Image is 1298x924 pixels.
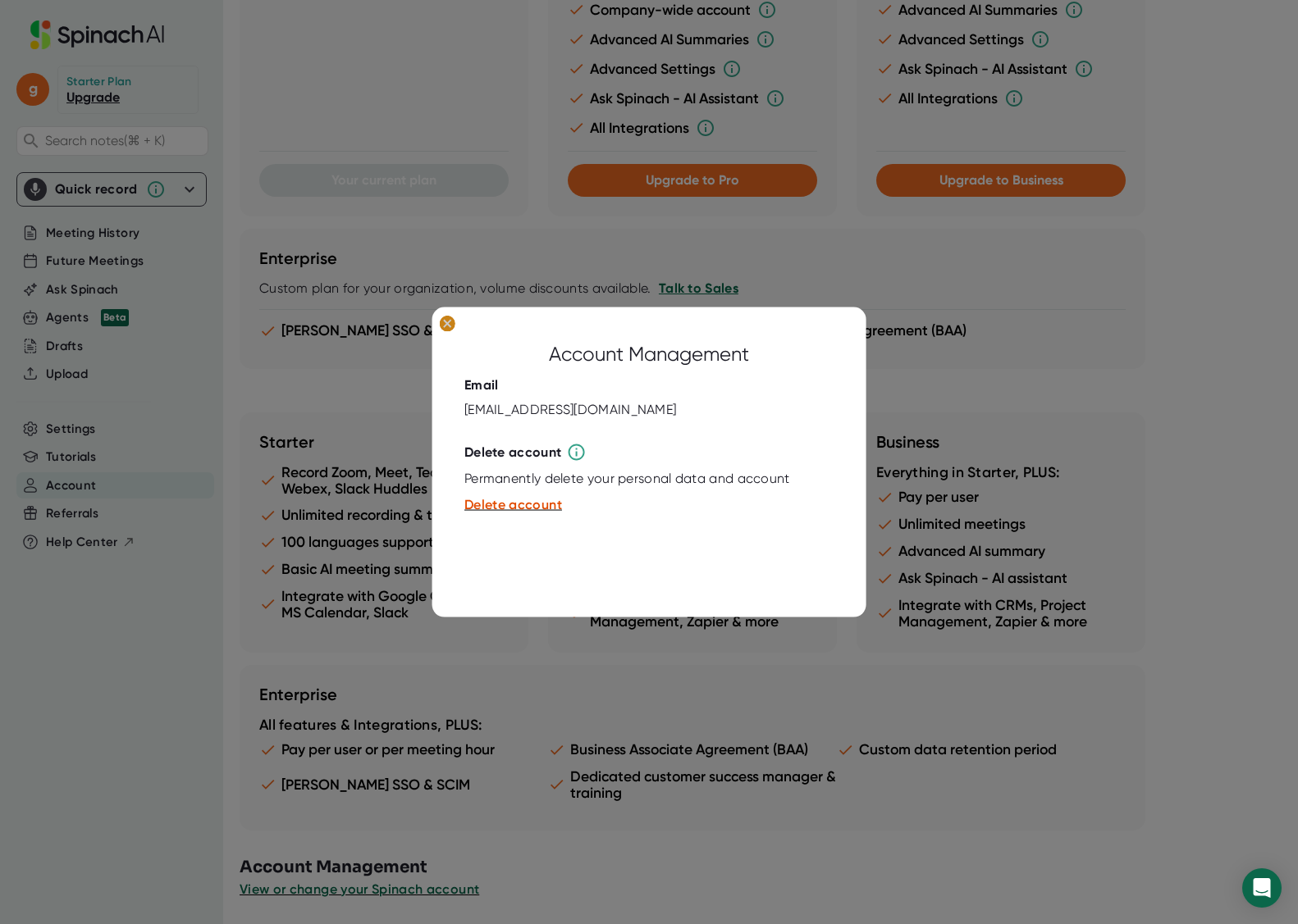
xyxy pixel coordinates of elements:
div: Account Management [549,339,749,369]
div: Delete account [464,444,561,461]
div: Email [464,377,499,394]
div: Open Intercom Messenger [1242,868,1282,908]
span: Delete account [464,497,562,512]
button: Delete account [464,495,562,515]
div: [EMAIL_ADDRESS][DOMAIN_NAME] [464,402,676,418]
div: Permanently delete your personal data and account [464,471,790,487]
